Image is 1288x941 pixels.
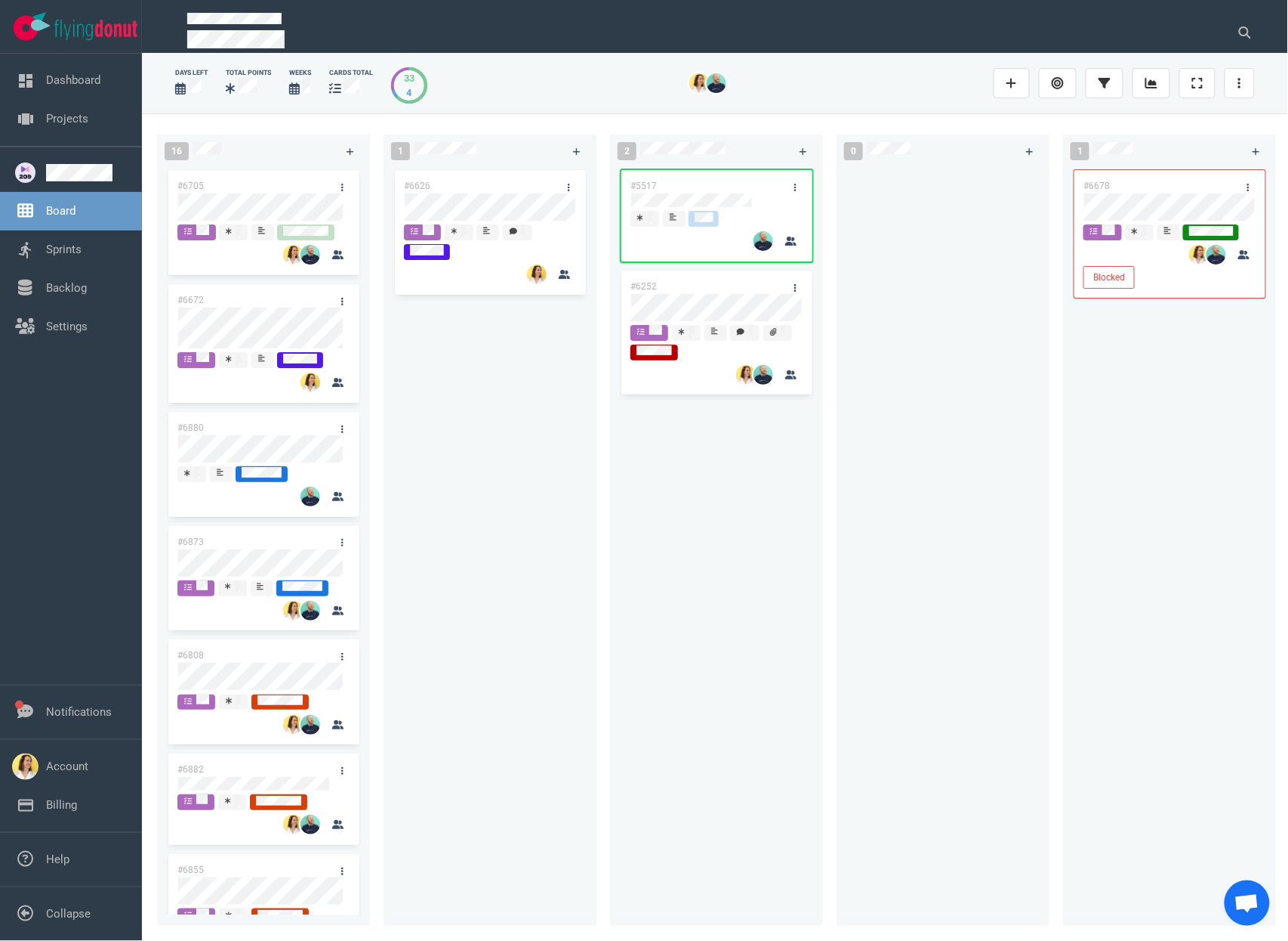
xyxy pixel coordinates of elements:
[289,68,311,78] div: Weeks
[1083,266,1135,289] button: Blocked
[283,601,303,621] img: 26
[707,73,726,93] img: 26
[1206,245,1226,265] img: 26
[753,365,773,385] img: 26
[177,537,204,547] a: #6873
[1189,245,1209,265] img: 26
[391,142,410,160] span: 1
[46,112,88,125] a: Projects
[177,295,204,305] a: #6672
[300,715,320,735] img: 26
[46,907,91,921] a: Collapse
[54,20,137,40] img: Flying Donut text logo
[300,373,320,392] img: 26
[1071,142,1089,160] span: 1
[300,815,320,834] img: 26
[226,68,271,78] div: Total Points
[165,142,189,160] span: 16
[46,281,87,295] a: Backlog
[46,705,112,719] a: Notifications
[46,320,88,333] a: Settings
[300,601,320,621] img: 26
[46,853,69,866] a: Help
[404,85,414,100] div: 4
[300,487,320,506] img: 26
[329,68,373,78] div: cards total
[283,245,303,265] img: 26
[527,265,547,284] img: 26
[404,71,414,85] div: 33
[46,798,77,812] a: Billing
[177,423,204,433] a: #6880
[630,281,657,292] a: #6252
[177,764,204,775] a: #6882
[283,815,303,834] img: 26
[844,142,863,160] span: 0
[177,650,204,661] a: #6808
[689,73,709,93] img: 26
[300,245,320,265] img: 26
[46,760,88,773] a: Account
[175,68,208,78] div: days left
[177,181,204,191] a: #6705
[46,204,75,218] a: Board
[46,243,82,256] a: Sprints
[283,715,303,735] img: 26
[630,181,657,191] a: #5517
[618,142,636,160] span: 2
[1083,181,1110,191] a: #6678
[736,365,756,385] img: 26
[177,865,204,875] a: #6855
[46,73,100,87] a: Dashboard
[1225,881,1270,926] div: Ouvrir le chat
[753,231,773,251] img: 26
[404,181,430,191] a: #6626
